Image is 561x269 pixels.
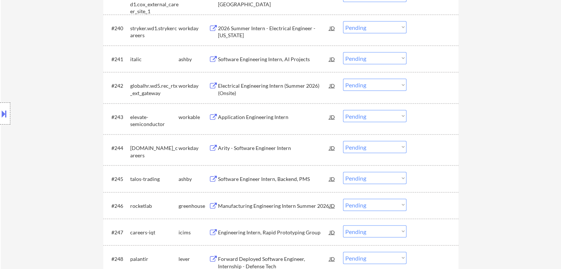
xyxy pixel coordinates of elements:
div: Software Engineer Intern, Backend, PMS [218,175,329,182]
div: JD [329,110,336,123]
div: italic [130,55,179,63]
div: palantir [130,255,179,262]
div: stryker.wd1.strykercareers [130,24,179,39]
div: rocketlab [130,202,179,209]
div: #246 [111,202,124,209]
div: talos-trading [130,175,179,182]
div: globalhr.wd5.rec_rtx_ext_gateway [130,82,179,96]
div: lever [179,255,209,262]
div: JD [329,78,336,92]
div: JD [329,199,336,212]
div: JD [329,141,336,154]
div: Arity - Software Engineer Intern [218,144,329,151]
div: workday [179,144,209,151]
div: Electrical Engineering Intern (Summer 2026) (Onsite) [218,82,329,96]
div: Software Engineering Intern, AI Projects [218,55,329,63]
div: ashby [179,175,209,182]
div: #240 [111,24,124,32]
div: JD [329,252,336,265]
div: #247 [111,228,124,236]
div: JD [329,52,336,65]
div: workday [179,24,209,32]
div: ashby [179,55,209,63]
div: elevate-semiconductor [130,113,179,127]
div: #248 [111,255,124,262]
div: JD [329,225,336,238]
div: JD [329,172,336,185]
div: Engineering Intern, Rapid Prototyping Group [218,228,329,236]
div: greenhouse [179,202,209,209]
div: Application Engineering Intern [218,113,329,120]
div: workday [179,82,209,89]
div: icims [179,228,209,236]
div: workable [179,113,209,120]
div: [DOMAIN_NAME]_careers [130,144,179,158]
div: careers-iqt [130,228,179,236]
div: Manufacturing Engineering Intern Summer 2026 [218,202,329,209]
div: JD [329,21,336,34]
div: 2026 Summer Intern - Electrical Engineer - [US_STATE] [218,24,329,39]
